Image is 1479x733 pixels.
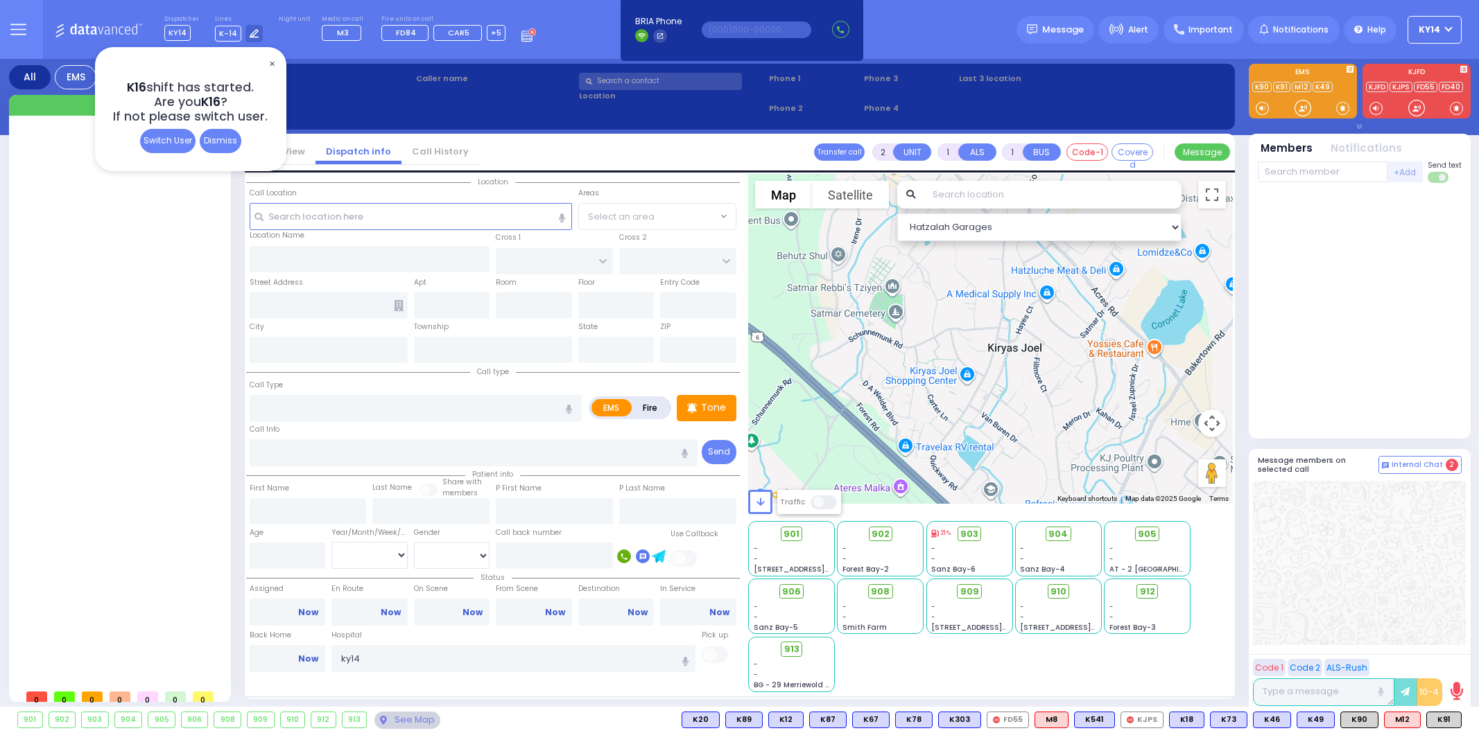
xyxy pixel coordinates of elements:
button: KY14 [1408,16,1462,44]
div: K12 [768,712,804,728]
span: CAR5 [448,27,469,38]
label: Last Name [372,482,412,493]
div: K87 [809,712,847,728]
a: M12 [1292,82,1311,92]
span: - [754,659,758,669]
span: - [754,554,758,564]
div: M8 [1035,712,1069,728]
span: Patient info [465,469,520,479]
span: 913 [784,642,799,656]
span: Internal Chat [1392,460,1443,470]
span: 909 [960,585,979,599]
span: KY14 [1419,24,1440,36]
button: Code 1 [1253,659,1286,676]
div: K78 [895,712,933,728]
span: Alert [1128,24,1148,36]
span: M3 [337,27,349,38]
a: K91 [1273,82,1290,92]
span: - [842,601,847,612]
span: Sanz Bay-4 [1020,564,1065,574]
a: Now [545,606,565,619]
label: KJFD [1363,69,1471,78]
button: Internal Chat 2 [1378,456,1462,474]
label: Call Location [250,188,297,199]
span: [STREET_ADDRESS][PERSON_NAME] [1020,622,1151,633]
div: BLS [852,712,890,728]
label: Fire units on call [381,15,505,24]
div: BLS [809,712,847,728]
div: BLS [1210,712,1247,728]
a: Call History [401,145,479,158]
span: - [1109,554,1114,564]
span: Important [1188,24,1233,36]
div: 913 [343,712,367,727]
input: Search location [924,181,1181,209]
button: BUS [1023,143,1061,161]
span: 0 [110,691,130,702]
span: AT - 2 [GEOGRAPHIC_DATA] [1109,564,1212,574]
div: 906 [182,712,208,727]
label: Location Name [250,230,304,241]
label: State [578,321,598,333]
label: Fire [631,399,670,416]
span: - [1020,601,1024,612]
span: [STREET_ADDRESS][PERSON_NAME] [931,622,1062,633]
div: 903 [82,712,108,727]
div: K67 [852,712,890,728]
div: BLS [725,712,763,728]
span: Phone 1 [769,73,859,85]
div: FD55 [987,712,1029,728]
label: Areas [578,188,599,199]
span: 0 [137,691,158,702]
span: - [754,543,758,554]
div: 901 [18,712,42,727]
label: Floor [578,277,595,288]
button: ALS-Rush [1324,659,1369,676]
div: ALS KJ [1035,712,1069,728]
span: - [754,612,758,622]
div: BLS [1074,712,1115,728]
span: 903 [960,527,978,541]
div: Year/Month/Week/Day [331,527,408,538]
span: Phone 3 [864,73,954,85]
div: K91 [1426,712,1462,728]
span: members [442,488,478,498]
label: Call back number [496,527,562,538]
button: Transfer call [814,143,865,161]
span: 0 [26,691,47,702]
input: Search a contact [579,73,742,90]
span: BG - 29 Merriewold S. [754,680,831,690]
input: Search location here [250,203,572,229]
input: (000)000-00000 [702,21,811,38]
label: First Name [250,483,289,494]
span: 0 [54,691,75,702]
label: Room [496,277,517,288]
span: Location [471,177,515,187]
a: Now [298,606,318,619]
span: 904 [1048,527,1068,541]
div: BLS [1169,712,1204,728]
span: - [754,669,758,680]
label: Caller: [254,87,412,98]
label: Location [579,90,764,102]
div: BLS [938,712,981,728]
span: - [842,543,847,554]
button: Members [1261,141,1313,157]
a: FD55 [1414,82,1437,92]
label: Night unit [279,15,310,24]
div: KJPS [1121,712,1164,728]
button: Notifications [1331,141,1402,157]
div: K303 [938,712,981,728]
a: KJPS [1390,82,1412,92]
label: EMS [591,399,632,416]
a: K49 [1313,82,1333,92]
span: K16 [127,79,146,96]
span: 0 [193,691,214,702]
div: 905 [148,712,175,727]
span: - [1020,612,1024,622]
label: Gender [414,527,440,538]
label: En Route [331,583,408,594]
span: 906 [782,585,801,599]
span: 0 [165,691,186,702]
span: K16 [201,94,220,110]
